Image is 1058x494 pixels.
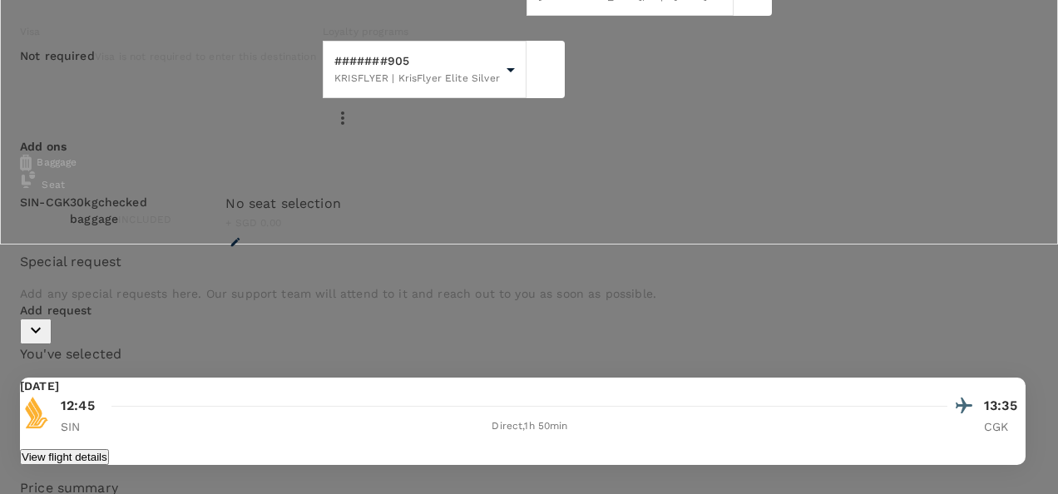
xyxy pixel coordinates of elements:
span: Visa is not required to enter this destination [95,51,316,62]
p: You've selected [20,344,1026,364]
p: SIN - CGK [20,194,70,210]
p: #######905 [334,52,538,69]
button: View flight details [20,449,109,465]
img: SQ [20,396,53,429]
p: CGK [984,418,1026,435]
div: Seat [20,171,65,194]
span: 30kg checked baggage [70,195,147,225]
p: SIN [61,418,102,435]
img: baggage-icon [20,155,32,171]
p: [DATE] [20,378,59,394]
p: 12:45 [61,396,95,416]
p: Special request [20,252,1026,272]
span: Loyalty programs [323,26,408,37]
p: Add request [20,302,1026,319]
div: Baggage [20,155,1026,171]
p: Add any special requests here. Our support team will attend to it and reach out to you as soon as... [20,285,1026,302]
p: Add ons [20,138,1026,155]
span: Visa [20,26,41,37]
p: Not required [20,47,95,64]
span: + SGD 0.00 [225,217,281,229]
div: No seat selection [225,194,374,214]
span: KRISFLYER | KrisFlyer Elite Silver [334,72,500,84]
p: 13:35 [984,396,1026,416]
span: INCLUDED [118,214,171,225]
div: Direct , 1h 50min [112,418,947,435]
img: baggage-icon [20,171,37,188]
